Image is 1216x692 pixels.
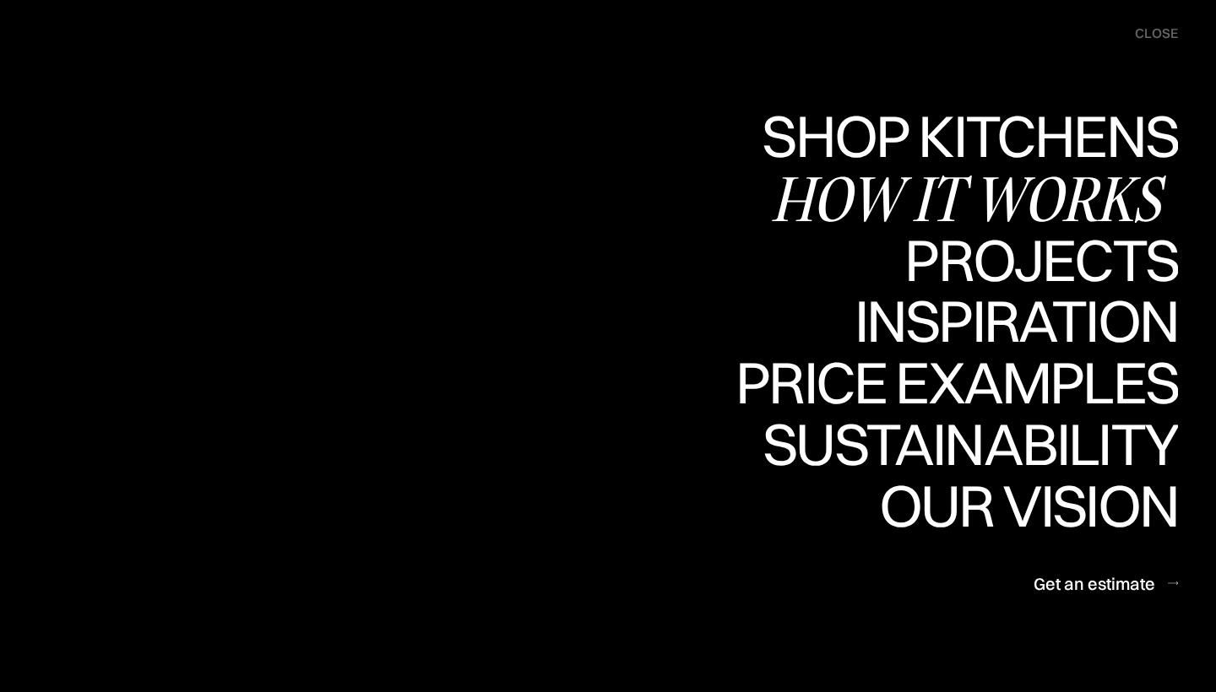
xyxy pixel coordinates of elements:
a: Our visionOur vision [865,476,1178,538]
div: close [1135,24,1178,43]
div: Sustainability [748,414,1178,473]
a: Shop KitchensShop Kitchens [753,107,1178,169]
div: Our vision [865,535,1178,594]
div: Our vision [865,476,1178,535]
div: Shop Kitchens [753,106,1178,165]
a: Price examplesPrice examples [736,353,1178,414]
a: InspirationInspiration [831,291,1178,353]
a: Get an estimate [1034,563,1178,604]
div: Shop Kitchens [753,165,1178,224]
a: SustainabilitySustainability [748,414,1178,476]
div: Projects [904,230,1178,289]
div: Price examples [736,353,1178,412]
a: How it worksHow it works [771,169,1178,230]
div: Price examples [736,412,1178,471]
div: Inspiration [831,350,1178,409]
div: Projects [904,289,1178,349]
div: Sustainability [748,473,1178,533]
a: ProjectsProjects [904,230,1178,292]
div: Inspiration [831,291,1178,350]
div: Get an estimate [1034,572,1155,595]
div: menu [1118,17,1178,51]
div: How it works [771,169,1178,228]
